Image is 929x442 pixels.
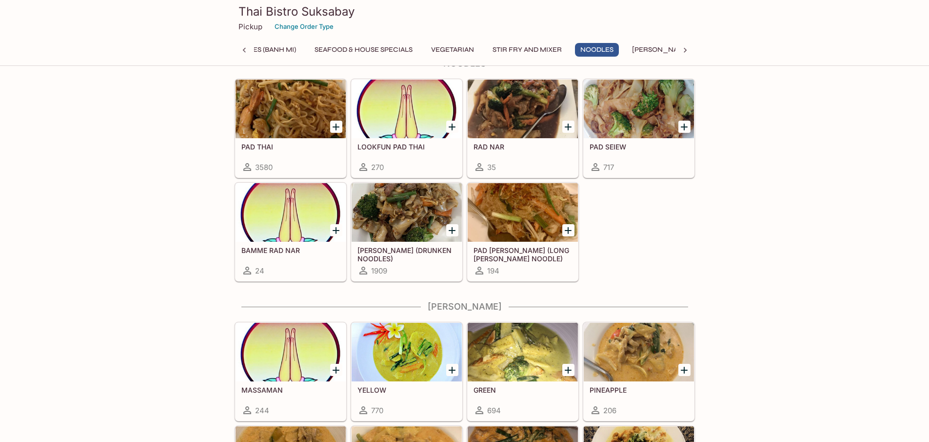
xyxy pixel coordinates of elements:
span: 3580 [255,163,273,172]
button: Sandwiches (Banh Mi) [209,43,301,57]
h5: GREEN [474,386,572,394]
span: 717 [603,163,614,172]
button: Add LOOKFUN PAD THAI [446,121,458,133]
a: BAMME RAD NAR24 [235,183,346,281]
span: 206 [603,406,616,415]
a: RAD NAR35 [467,79,578,178]
a: PINEAPPLE206 [583,322,694,421]
a: PAD SEIEW717 [583,79,694,178]
h5: PAD THAI [241,143,340,151]
button: Seafood & House Specials [309,43,418,57]
div: PAD THAI [236,80,346,138]
div: KEE MAO (DRUNKEN NOODLES) [352,183,462,242]
a: LOOKFUN PAD THAI270 [351,79,462,178]
div: LOOKFUN PAD THAI [352,80,462,138]
div: BAMME RAD NAR [236,183,346,242]
div: YELLOW [352,323,462,381]
button: [PERSON_NAME] [627,43,696,57]
span: 270 [371,163,384,172]
a: MASSAMAN244 [235,322,346,421]
div: RAD NAR [468,80,578,138]
div: GREEN [468,323,578,381]
button: Add KEE MAO (DRUNKEN NOODLES) [446,224,458,236]
span: 770 [371,406,383,415]
button: Add BAMME RAD NAR [330,224,342,236]
h5: [PERSON_NAME] (DRUNKEN NOODLES) [357,246,456,262]
button: Add GREEN [562,364,574,376]
span: 1909 [371,266,387,275]
span: 244 [255,406,269,415]
button: Noodles [575,43,619,57]
span: 194 [487,266,499,275]
button: Add RAD NAR [562,121,574,133]
span: 24 [255,266,264,275]
a: PAD THAI3580 [235,79,346,178]
div: PAD WOON SEN (LONG RICE NOODLE) [468,183,578,242]
h5: YELLOW [357,386,456,394]
button: Add PINEAPPLE [678,364,691,376]
h4: [PERSON_NAME] [235,301,695,312]
button: Add PAD THAI [330,121,342,133]
a: [PERSON_NAME] (DRUNKEN NOODLES)1909 [351,183,462,281]
div: PINEAPPLE [584,323,694,381]
h5: BAMME RAD NAR [241,246,340,254]
h5: PAD SEIEW [590,143,688,151]
button: Add PAD WOON SEN (LONG RICE NOODLE) [562,224,574,236]
button: Stir Fry and Mixer [487,43,567,57]
button: Vegetarian [426,43,479,57]
h5: PINEAPPLE [590,386,688,394]
a: PAD [PERSON_NAME] (LONG [PERSON_NAME] NOODLE)194 [467,183,578,281]
div: PAD SEIEW [584,80,694,138]
h5: PAD [PERSON_NAME] (LONG [PERSON_NAME] NOODLE) [474,246,572,262]
button: Add MASSAMAN [330,364,342,376]
span: 35 [487,163,496,172]
button: Change Order Type [270,19,338,34]
button: Add PAD SEIEW [678,121,691,133]
a: YELLOW770 [351,322,462,421]
p: Pickup [238,22,262,31]
h5: LOOKFUN PAD THAI [357,143,456,151]
h5: MASSAMAN [241,386,340,394]
a: GREEN694 [467,322,578,421]
span: 694 [487,406,501,415]
div: MASSAMAN [236,323,346,381]
button: Add YELLOW [446,364,458,376]
h3: Thai Bistro Suksabay [238,4,691,19]
h5: RAD NAR [474,143,572,151]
